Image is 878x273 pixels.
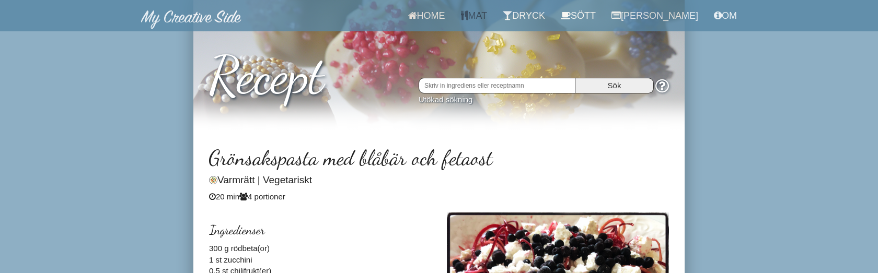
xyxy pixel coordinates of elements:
h3: Ingredienser [209,223,431,237]
img: MyCreativeSide [141,10,241,29]
h2: Grönsakspasta med blåbär och fetaost [209,146,669,169]
div: 20 min 4 portioner [209,191,669,202]
a: Utökad sökning [419,95,472,104]
img: Varmrätt [209,176,217,184]
h4: Varmrätt | Vegetariskt [209,175,669,186]
h1: Recept [209,36,669,104]
input: Skriv in ingrediens eller receptnamn [419,78,575,93]
input: Sök [575,78,654,93]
